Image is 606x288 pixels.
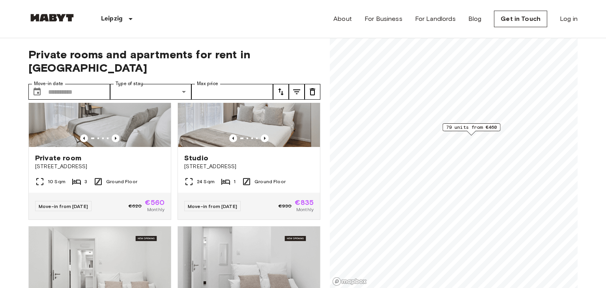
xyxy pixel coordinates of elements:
a: Marketing picture of unit DE-13-001-016-001Previous imagePrevious imageStudio[STREET_ADDRESS]24 S... [178,52,320,220]
button: Previous image [80,134,88,142]
button: Choose date [29,84,45,100]
button: Previous image [261,134,269,142]
span: Monthly [296,206,314,213]
span: 1 [234,178,236,185]
button: tune [305,84,320,100]
span: €835 [295,199,314,206]
a: For Business [365,14,402,24]
button: tune [289,84,305,100]
span: Monthly [147,206,165,213]
span: Private rooms and apartments for rent in [GEOGRAPHIC_DATA] [28,48,320,74]
button: tune [273,84,289,100]
label: Type of stay [116,80,143,87]
span: Private room [35,153,81,163]
span: Move-in from [DATE] [188,203,237,209]
button: Previous image [112,134,120,142]
a: About [333,14,352,24]
img: Habyt [28,14,76,22]
span: €620 [129,203,142,210]
span: 24 Sqm [197,178,215,185]
label: Max price [197,80,218,87]
span: Move-in from [DATE] [39,203,88,209]
a: Get in Touch [494,11,547,27]
span: Ground Floor [254,178,286,185]
span: €560 [145,199,165,206]
label: Move-in date [34,80,63,87]
span: Studio [184,153,208,163]
span: €930 [279,203,292,210]
button: Previous image [229,134,237,142]
a: For Landlords [415,14,456,24]
a: Marketing picture of unit DE-13-001-012-002Previous imagePrevious imagePrivate room[STREET_ADDRES... [28,52,171,220]
span: 3 [84,178,87,185]
a: Blog [468,14,482,24]
span: [STREET_ADDRESS] [184,163,314,171]
span: 10 Sqm [48,178,65,185]
span: Ground Floor [106,178,137,185]
div: Map marker [443,123,501,136]
p: Leipzig [101,14,123,24]
a: Log in [560,14,578,24]
span: [STREET_ADDRESS] [35,163,165,171]
span: 79 units from €460 [446,124,497,131]
a: Mapbox logo [332,277,367,286]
